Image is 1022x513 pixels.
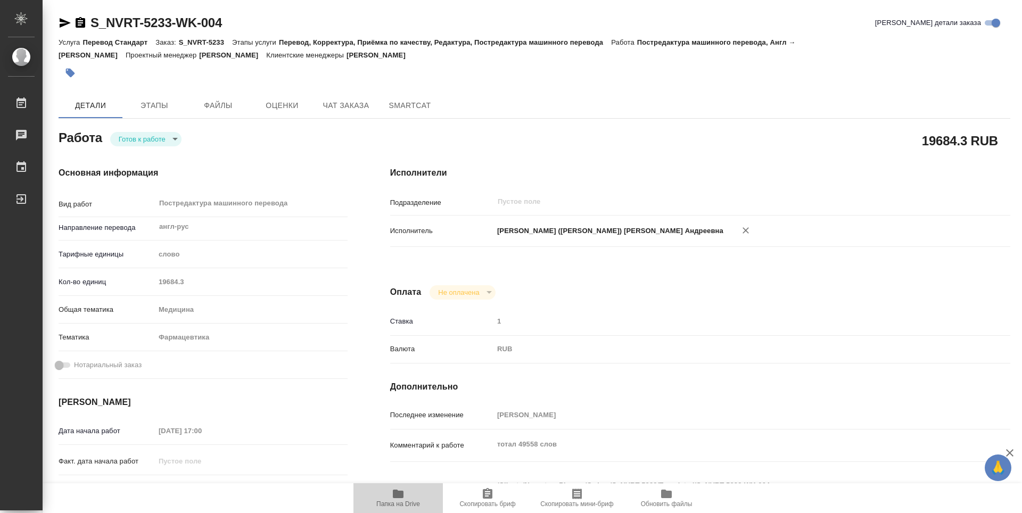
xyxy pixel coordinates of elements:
span: Обновить файлы [641,500,693,508]
input: Пустое поле [155,481,248,497]
h4: Дополнительно [390,380,1010,393]
input: Пустое поле [497,195,934,208]
p: [PERSON_NAME] [199,51,266,59]
p: Валюта [390,344,493,354]
p: Ставка [390,316,493,327]
h4: Оплата [390,286,422,299]
p: Клиентские менеджеры [266,51,347,59]
button: Папка на Drive [353,483,443,513]
h2: Работа [59,127,102,146]
button: Не оплачена [435,288,482,297]
p: Подразделение [390,197,493,208]
button: Готов к работе [116,135,169,144]
textarea: тотал 49558 слов [493,435,959,453]
p: Вид работ [59,199,155,210]
span: Этапы [129,99,180,112]
input: Пустое поле [155,423,248,438]
input: Пустое поле [155,274,348,289]
p: Работа [611,38,637,46]
span: Чат заказа [320,99,372,112]
button: Добавить тэг [59,61,82,85]
span: Файлы [193,99,244,112]
p: Тематика [59,332,155,343]
p: Услуга [59,38,83,46]
div: слово [155,245,348,263]
h2: 19684.3 RUB [922,131,998,150]
p: Общая тематика [59,304,155,315]
p: Тарифные единицы [59,249,155,260]
button: Скопировать мини-бриф [532,483,622,513]
p: [PERSON_NAME] [347,51,414,59]
button: 🙏 [985,454,1011,481]
input: Пустое поле [155,453,248,469]
input: Пустое поле [493,313,959,329]
div: RUB [493,340,959,358]
span: Скопировать бриф [459,500,515,508]
button: Скопировать ссылку [74,16,87,29]
p: Заказ: [155,38,178,46]
span: Детали [65,99,116,112]
p: Направление перевода [59,222,155,233]
span: SmartCat [384,99,435,112]
input: Пустое поле [493,407,959,423]
button: Скопировать ссылку для ЯМессенджера [59,16,71,29]
p: [PERSON_NAME] ([PERSON_NAME]) [PERSON_NAME] Андреевна [493,226,723,236]
p: Проектный менеджер [126,51,199,59]
textarea: /Clients/Novartos_Pharma/Orders/S_NVRT-5233/Translated/S_NVRT-5233-WK-004 [493,476,959,494]
div: Готов к работе [110,132,182,146]
span: Нотариальный заказ [74,360,142,370]
span: 🙏 [989,457,1007,479]
div: Медицина [155,301,348,319]
h4: Основная информация [59,167,348,179]
p: Перевод, Корректура, Приёмка по качеству, Редактура, Постредактура машинного перевода [279,38,611,46]
p: Исполнитель [390,226,493,236]
p: Перевод Стандарт [83,38,155,46]
span: Папка на Drive [376,500,420,508]
button: Обновить файлы [622,483,711,513]
p: Факт. дата начала работ [59,456,155,467]
span: Скопировать мини-бриф [540,500,613,508]
p: Этапы услуги [232,38,279,46]
p: Последнее изменение [390,410,493,420]
span: Оценки [257,99,308,112]
p: Комментарий к работе [390,440,493,451]
span: [PERSON_NAME] детали заказа [875,18,981,28]
a: S_NVRT-5233-WK-004 [90,15,222,30]
p: Дата начала работ [59,426,155,436]
button: Скопировать бриф [443,483,532,513]
h4: [PERSON_NAME] [59,396,348,409]
div: Фармацевтика [155,328,348,346]
p: Путь на drive [390,481,493,492]
p: Кол-во единиц [59,277,155,287]
button: Удалить исполнителя [734,219,757,242]
p: S_NVRT-5233 [179,38,232,46]
div: Готов к работе [430,285,495,300]
h4: Исполнители [390,167,1010,179]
